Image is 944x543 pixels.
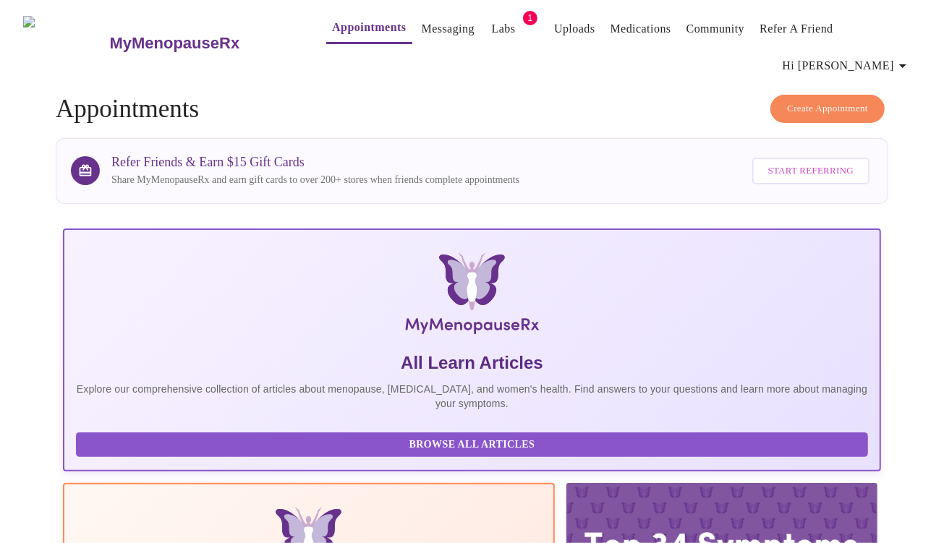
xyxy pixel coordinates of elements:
[199,253,745,340] img: MyMenopauseRx Logo
[56,95,888,124] h4: Appointments
[90,436,854,454] span: Browse All Articles
[686,19,745,39] a: Community
[422,19,475,39] a: Messaging
[76,351,868,375] h5: All Learn Articles
[326,13,412,44] button: Appointments
[611,19,671,39] a: Medications
[787,101,868,117] span: Create Appointment
[111,155,519,170] h3: Refer Friends & Earn $15 Gift Cards
[480,14,527,43] button: Labs
[681,14,751,43] button: Community
[492,19,516,39] a: Labs
[111,173,519,187] p: Share MyMenopauseRx and earn gift cards to over 200+ stores when friends complete appointments
[23,16,108,70] img: MyMenopauseRx Logo
[783,56,911,76] span: Hi [PERSON_NAME]
[770,95,885,123] button: Create Appointment
[76,432,868,458] button: Browse All Articles
[332,17,406,38] a: Appointments
[108,18,297,69] a: MyMenopauseRx
[548,14,601,43] button: Uploads
[760,19,833,39] a: Refer a Friend
[523,11,537,25] span: 1
[416,14,480,43] button: Messaging
[109,34,239,53] h3: MyMenopauseRx
[749,150,873,192] a: Start Referring
[76,437,872,450] a: Browse All Articles
[777,51,917,80] button: Hi [PERSON_NAME]
[754,14,839,43] button: Refer a Friend
[768,163,854,179] span: Start Referring
[554,19,595,39] a: Uploads
[76,382,868,411] p: Explore our comprehensive collection of articles about menopause, [MEDICAL_DATA], and women's hea...
[605,14,677,43] button: Medications
[752,158,869,184] button: Start Referring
